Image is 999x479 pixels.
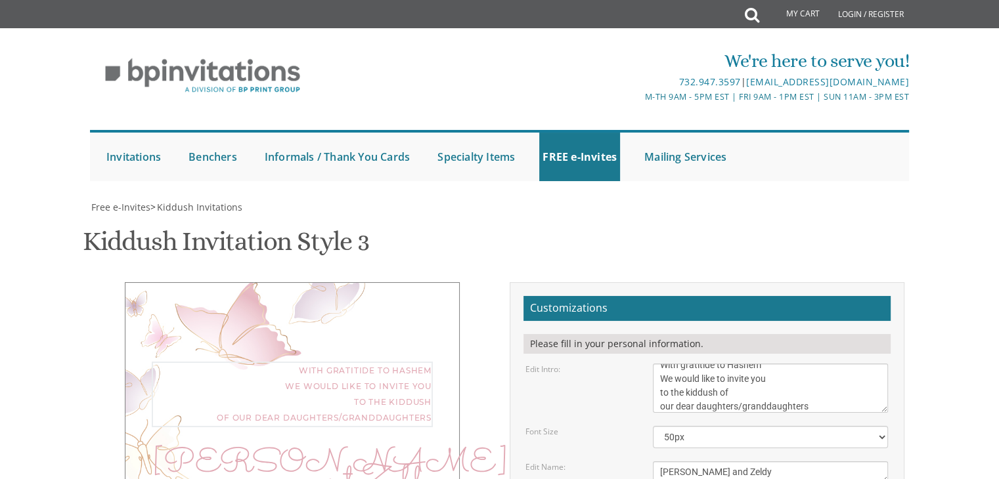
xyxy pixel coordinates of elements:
img: BP Invitation Loft [90,49,315,103]
span: > [150,201,242,213]
div: Please fill in your personal information. [523,334,891,354]
label: Edit Name: [525,461,566,472]
div: We're here to serve you! [364,48,909,74]
a: Specialty Items [434,133,518,181]
a: Invitations [103,133,164,181]
span: Free e-Invites [91,201,150,213]
div: With gratitide to Hashem We would like to invite you to the kiddush of our dear daughters/grandda... [152,362,433,427]
a: Informals / Thank You Cards [261,133,413,181]
a: [EMAIL_ADDRESS][DOMAIN_NAME] [746,75,909,88]
h2: Customizations [523,296,891,321]
label: Font Size [525,426,558,437]
span: Kiddush Invitations [157,201,242,213]
div: M-Th 9am - 5pm EST | Fri 9am - 1pm EST | Sun 11am - 3pm EST [364,90,909,104]
a: Kiddush Invitations [156,201,242,213]
a: FREE e-Invites [539,133,620,181]
a: Benchers [185,133,240,181]
h1: Kiddush Invitation Style 3 [83,227,369,266]
a: 732.947.3597 [678,75,740,88]
a: Mailing Services [641,133,730,181]
a: My Cart [758,1,829,28]
textarea: We would like to invite you to the kiddush of our dear daughter/granddaughter [653,364,888,413]
a: Free e-Invites [90,201,150,213]
div: | [364,74,909,90]
label: Edit Intro: [525,364,560,375]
